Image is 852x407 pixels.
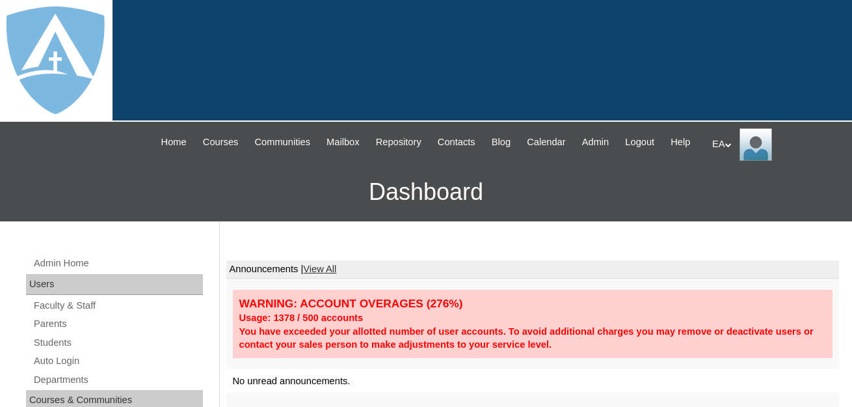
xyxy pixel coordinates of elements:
[7,7,105,114] img: logo-white.png
[376,135,421,150] span: Repository
[369,135,428,150] a: Repository
[33,298,203,314] a: Faculty & Staff
[671,135,690,150] span: Help
[239,313,364,323] strong: Usage: 1378 / 500 accounts
[33,353,203,369] a: Auto Login
[226,369,840,393] td: No unread announcements.
[196,135,245,150] a: Courses
[26,274,203,295] div: Users
[664,135,697,150] a: Help
[320,135,366,150] a: Mailbox
[438,135,475,150] span: Contacts
[527,135,565,150] span: Calendar
[625,135,654,150] span: Logout
[248,135,317,150] a: Communities
[485,135,517,150] a: Blog
[33,372,203,388] a: Departments
[33,316,203,332] a: Parents
[431,135,482,150] a: Contacts
[33,255,203,272] a: Admin Home
[7,163,845,221] h3: Dashboard
[739,128,772,161] img: EA Administrator
[239,325,827,352] div: You have exceeded your allotted number of user accounts. To avoid additional charges you may remo...
[492,135,511,150] span: Blog
[582,135,609,150] span: Admin
[303,264,336,274] a: View All
[619,135,661,150] a: Logout
[226,260,840,279] td: Announcements |
[520,135,572,150] a: Calendar
[712,128,839,161] div: EA
[326,135,360,150] span: Mailbox
[203,135,239,150] span: Courses
[254,135,310,150] span: Communities
[239,296,827,311] div: WARNING: ACCOUNT OVERAGES (276%)
[33,335,203,351] a: Students
[155,135,193,150] a: Home
[576,135,616,150] a: Admin
[161,135,187,150] span: Home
